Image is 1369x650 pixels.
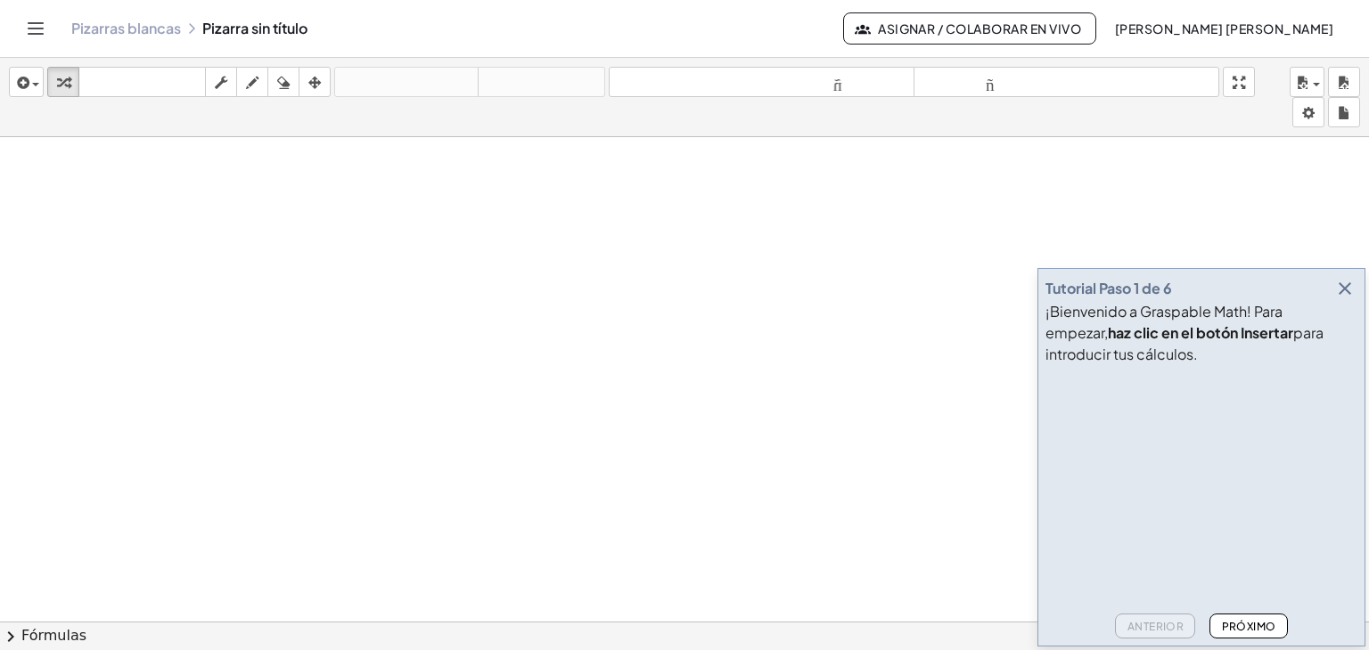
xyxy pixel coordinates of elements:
[1108,323,1293,342] font: haz clic en el botón Insertar
[1045,302,1283,342] font: ¡Bienvenido a Graspable Math! Para empezar,
[21,627,86,644] font: Fórmulas
[613,74,910,91] font: tamaño_del_formato
[878,20,1081,37] font: Asignar / Colaborar en vivo
[78,67,206,97] button: teclado
[71,19,181,37] font: Pizarras blancas
[478,67,605,97] button: rehacer
[334,67,479,97] button: deshacer
[1115,20,1333,37] font: [PERSON_NAME] [PERSON_NAME]
[914,67,1219,97] button: tamaño_del_formato
[83,74,201,91] font: teclado
[1209,613,1287,638] button: Próximo
[1222,620,1276,633] font: Próximo
[71,20,181,37] a: Pizarras blancas
[21,14,50,43] button: Cambiar navegación
[843,12,1097,45] button: Asignar / Colaborar en vivo
[1045,279,1172,297] font: Tutorial Paso 1 de 6
[339,74,474,91] font: deshacer
[609,67,914,97] button: tamaño_del_formato
[1100,12,1348,45] button: [PERSON_NAME] [PERSON_NAME]
[918,74,1215,91] font: tamaño_del_formato
[482,74,601,91] font: rehacer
